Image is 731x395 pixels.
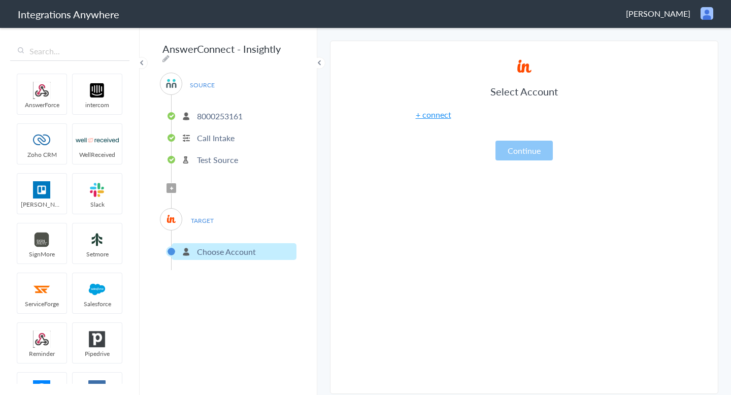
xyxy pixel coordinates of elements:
[416,109,451,120] a: + connect
[73,150,122,159] span: WellReceived
[76,281,119,298] img: salesforce-logo.svg
[76,82,119,99] img: intercom-logo.svg
[495,141,553,160] button: Continue
[18,7,119,21] h1: Integrations Anywhere
[197,110,243,122] p: 8000253161
[73,250,122,258] span: Setmore
[20,181,63,199] img: trello.png
[183,214,221,227] span: TARGET
[20,231,63,248] img: signmore-logo.png
[701,7,713,20] img: user.png
[197,154,238,166] p: Test Source
[397,84,651,98] h3: Select Account
[17,300,67,308] span: ServiceForge
[20,131,63,149] img: zoho-logo.svg
[73,349,122,358] span: Pipedrive
[183,78,221,92] span: SOURCE
[165,77,178,90] img: answerconnect-logo.svg
[76,331,119,348] img: pipedrive.png
[20,281,63,298] img: serviceforge-icon.png
[197,246,256,257] p: Choose Account
[626,8,690,19] span: [PERSON_NAME]
[20,82,63,99] img: webhook.png
[197,132,235,144] p: Call Intake
[17,101,67,109] span: AnswerForce
[17,250,67,258] span: SignMore
[76,131,119,149] img: wr-logo.svg
[10,42,129,61] input: Search...
[17,200,67,209] span: [PERSON_NAME]
[17,349,67,358] span: Reminder
[76,231,119,248] img: setmoreNew.jpg
[20,331,63,348] img: webhook.png
[165,213,178,225] img: insightly-logo.svg
[73,101,122,109] span: intercom
[73,200,122,209] span: Slack
[73,300,122,308] span: Salesforce
[17,150,67,159] span: Zoho CRM
[76,181,119,199] img: slack-logo.svg
[514,56,535,77] img: insightly-logo.svg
